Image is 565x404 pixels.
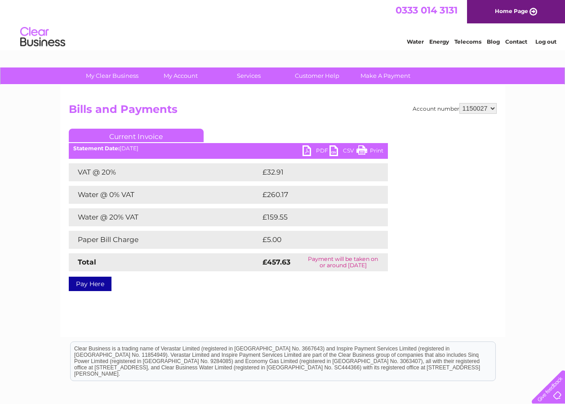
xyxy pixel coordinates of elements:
strong: £457.63 [262,258,290,266]
a: PDF [303,145,329,158]
a: Current Invoice [69,129,204,142]
td: £32.91 [260,163,369,181]
td: £260.17 [260,186,371,204]
strong: Total [78,258,96,266]
a: Log out [535,38,556,45]
td: Water @ 0% VAT [69,186,260,204]
td: £5.00 [260,231,367,249]
h2: Bills and Payments [69,103,497,120]
td: Payment will be taken on or around [DATE] [298,253,387,271]
a: Energy [429,38,449,45]
div: [DATE] [69,145,388,152]
img: logo.png [20,23,66,51]
a: CSV [329,145,356,158]
div: Clear Business is a trading name of Verastar Limited (registered in [GEOGRAPHIC_DATA] No. 3667643... [71,5,495,44]
a: Telecoms [454,38,481,45]
td: VAT @ 20% [69,163,260,181]
a: Blog [487,38,500,45]
a: 0333 014 3131 [396,4,458,16]
a: Customer Help [280,67,354,84]
td: £159.55 [260,208,371,226]
a: Services [212,67,286,84]
a: Contact [505,38,527,45]
td: Water @ 20% VAT [69,208,260,226]
div: Account number [413,103,497,114]
a: My Account [143,67,218,84]
a: My Clear Business [75,67,149,84]
a: Pay Here [69,277,111,291]
a: Make A Payment [348,67,423,84]
a: Print [356,145,383,158]
td: Paper Bill Charge [69,231,260,249]
a: Water [407,38,424,45]
b: Statement Date: [73,145,120,152]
